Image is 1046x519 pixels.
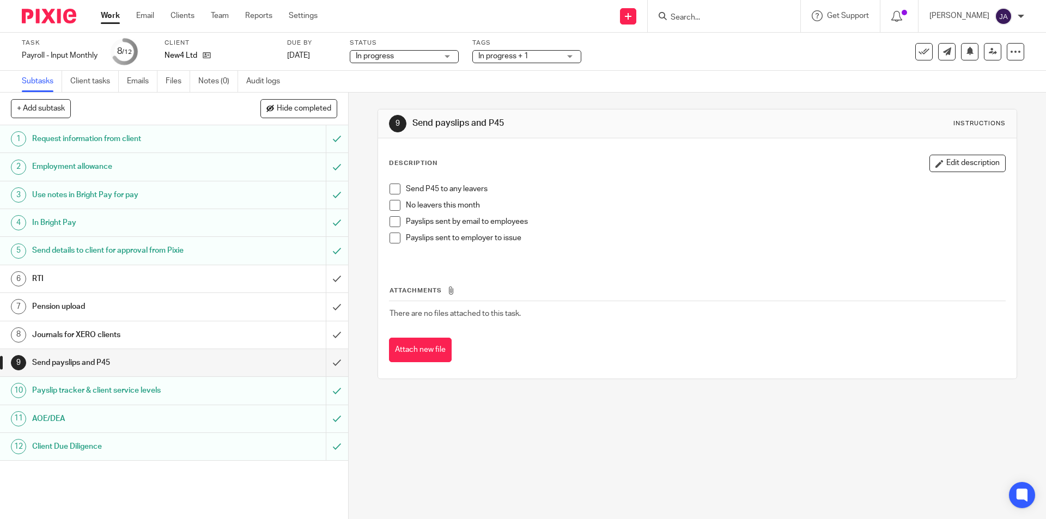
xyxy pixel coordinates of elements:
span: In progress + 1 [478,52,528,60]
div: 12 [11,439,26,454]
a: Clients [171,10,194,21]
p: Send P45 to any leavers [406,184,1005,194]
span: [DATE] [287,52,310,59]
p: Payslips sent to employer to issue [406,233,1005,243]
div: 1 [11,131,26,146]
a: Work [101,10,120,21]
p: Payslips sent by email to employees [406,216,1005,227]
p: No leavers this month [406,200,1005,211]
div: 5 [11,243,26,259]
div: 9 [11,355,26,370]
div: 6 [11,271,26,286]
h1: AOE/DEA [32,411,221,427]
img: Pixie [22,9,76,23]
span: In progress [356,52,394,60]
button: + Add subtask [11,99,71,118]
div: 7 [11,299,26,314]
div: 9 [389,115,406,132]
span: Hide completed [277,105,331,113]
p: New4 Ltd [165,50,197,61]
button: Hide completed [260,99,337,118]
p: [PERSON_NAME] [929,10,989,21]
label: Status [350,39,459,47]
div: 4 [11,215,26,230]
span: Get Support [827,12,869,20]
label: Client [165,39,273,47]
h1: Client Due Diligence [32,438,221,455]
div: Payroll - Input Monthly [22,50,98,61]
a: Emails [127,71,157,92]
h1: Journals for XERO clients [32,327,221,343]
h1: Pension upload [32,298,221,315]
small: /12 [122,49,132,55]
h1: Send payslips and P45 [412,118,721,129]
a: Team [211,10,229,21]
a: Subtasks [22,71,62,92]
h1: Request information from client [32,131,221,147]
h1: Send details to client for approval from Pixie [32,242,221,259]
label: Tags [472,39,581,47]
div: 11 [11,411,26,426]
h1: Send payslips and P45 [32,355,221,371]
input: Search [670,13,768,23]
span: Attachments [390,288,442,294]
span: There are no files attached to this task. [390,310,521,317]
h1: Payslip tracker & client service levels [32,382,221,399]
a: Audit logs [246,71,288,92]
label: Due by [287,39,336,47]
button: Attach new file [389,338,452,362]
a: Client tasks [70,71,119,92]
h1: In Bright Pay [32,215,221,231]
div: Instructions [953,119,1006,128]
button: Edit description [929,155,1006,172]
a: Settings [289,10,318,21]
h1: Use notes in Bright Pay for pay [32,187,221,203]
h1: Employment allowance [32,158,221,175]
p: Description [389,159,437,168]
div: 2 [11,160,26,175]
label: Task [22,39,98,47]
div: 8 [11,327,26,343]
a: Email [136,10,154,21]
div: 8 [117,45,132,58]
a: Notes (0) [198,71,238,92]
a: Reports [245,10,272,21]
div: 3 [11,187,26,203]
img: svg%3E [995,8,1012,25]
a: Files [166,71,190,92]
h1: RTI [32,271,221,287]
div: 10 [11,383,26,398]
